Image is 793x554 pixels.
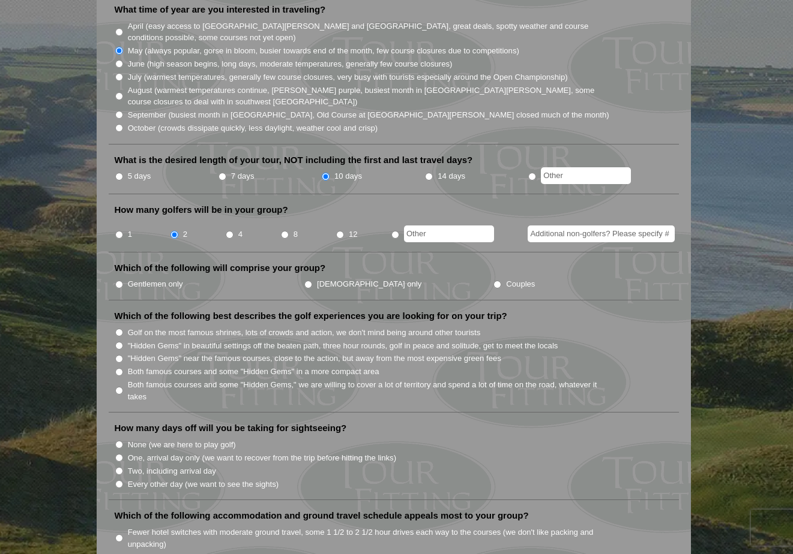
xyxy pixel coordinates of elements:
[231,170,255,182] label: 7 days
[128,20,611,44] label: April (easy access to [GEOGRAPHIC_DATA][PERSON_NAME] and [GEOGRAPHIC_DATA], great deals, spotty w...
[128,170,151,182] label: 5 days
[115,262,326,274] label: Which of the following will comprise your group?
[183,228,187,240] label: 2
[506,278,535,290] label: Couples
[438,170,465,182] label: 14 days
[541,167,631,184] input: Other
[128,58,453,70] label: June (high season begins, long days, moderate temperatures, generally few course closures)
[128,109,609,121] label: September (busiest month in [GEOGRAPHIC_DATA], Old Course at [GEOGRAPHIC_DATA][PERSON_NAME] close...
[128,71,568,83] label: July (warmest temperatures, generally few course closures, very busy with tourists especially aro...
[115,154,473,166] label: What is the desired length of your tour, NOT including the first and last travel days?
[115,4,326,16] label: What time of year are you interested in traveling?
[404,225,494,242] input: Other
[334,170,362,182] label: 10 days
[349,228,358,240] label: 12
[317,278,421,290] label: [DEMOGRAPHIC_DATA] only
[128,45,519,57] label: May (always popular, gorse in bloom, busier towards end of the month, few course closures due to ...
[128,85,611,108] label: August (warmest temperatures continue, [PERSON_NAME] purple, busiest month in [GEOGRAPHIC_DATA][P...
[115,310,507,322] label: Which of the following best describes the golf experiences you are looking for on your trip?
[528,225,675,242] input: Additional non-golfers? Please specify #
[128,366,379,378] label: Both famous courses and some "Hidden Gems" in a more compact area
[115,510,529,522] label: Which of the following accommodation and ground travel schedule appeals most to your group?
[238,228,243,240] label: 4
[128,379,611,402] label: Both famous courses and some "Hidden Gems," we are willing to cover a lot of territory and spend ...
[128,465,216,477] label: Two, including arrival day
[128,327,481,339] label: Golf on the most famous shrines, lots of crowds and action, we don't mind being around other tour...
[128,526,611,550] label: Fewer hotel switches with moderate ground travel, some 1 1/2 to 2 1/2 hour drives each way to the...
[128,278,183,290] label: Gentlemen only
[294,228,298,240] label: 8
[128,122,378,134] label: October (crowds dissipate quickly, less daylight, weather cool and crisp)
[115,204,288,216] label: How many golfers will be in your group?
[115,422,347,434] label: How many days off will you be taking for sightseeing?
[128,439,236,451] label: None (we are here to play golf)
[128,340,558,352] label: "Hidden Gems" in beautiful settings off the beaten path, three hour rounds, golf in peace and sol...
[128,353,501,365] label: "Hidden Gems" near the famous courses, close to the action, but away from the most expensive gree...
[128,478,279,490] label: Every other day (we want to see the sights)
[128,228,132,240] label: 1
[128,452,396,464] label: One, arrival day only (we want to recover from the trip before hitting the links)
